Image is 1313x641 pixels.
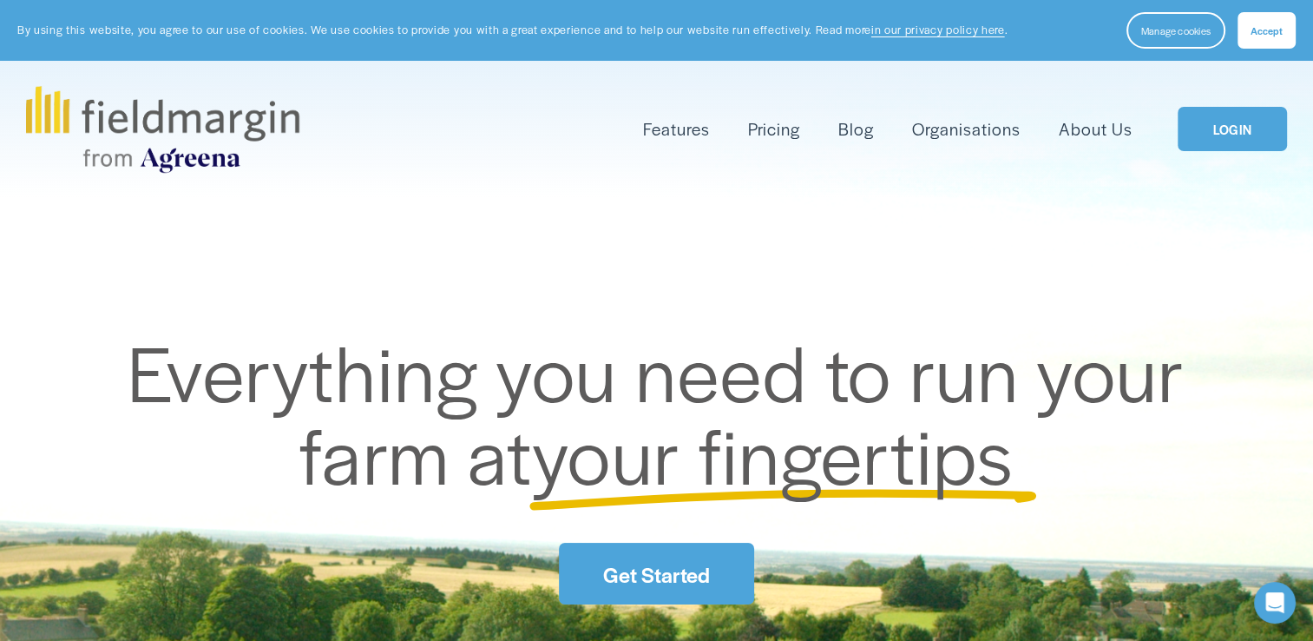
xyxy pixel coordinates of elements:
[838,115,874,143] a: Blog
[643,115,710,143] a: folder dropdown
[559,543,753,605] a: Get Started
[871,22,1005,37] a: in our privacy policy here
[26,86,299,173] img: fieldmargin.com
[1141,23,1211,37] span: Manage cookies
[1254,582,1296,624] div: Open Intercom Messenger
[1251,23,1283,37] span: Accept
[532,399,1014,507] span: your fingertips
[128,316,1203,508] span: Everything you need to run your farm at
[1126,12,1225,49] button: Manage cookies
[1178,107,1287,151] a: LOGIN
[1059,115,1132,143] a: About Us
[912,115,1021,143] a: Organisations
[17,22,1008,38] p: By using this website, you agree to our use of cookies. We use cookies to provide you with a grea...
[643,116,710,142] span: Features
[1238,12,1296,49] button: Accept
[748,115,800,143] a: Pricing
